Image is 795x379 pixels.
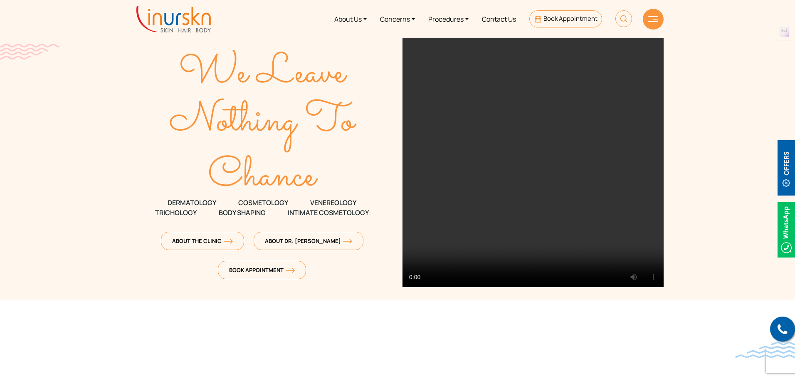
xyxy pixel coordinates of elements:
text: Nothing To [170,91,357,152]
text: Chance [208,146,318,208]
a: Whatsappicon [778,224,795,233]
a: About Dr. [PERSON_NAME]orange-arrow [254,232,363,250]
img: Whatsappicon [778,202,795,258]
img: bluewave [735,342,795,358]
span: Intimate Cosmetology [288,208,369,218]
img: inurskn-logo [136,6,211,32]
a: Book Appointmentorange-arrow [218,261,306,279]
a: Book Appointment [529,10,602,27]
span: TRICHOLOGY [155,208,197,218]
span: About The Clinic [172,237,233,245]
img: orange-arrow [286,268,295,273]
img: HeaderSearch [615,10,632,27]
img: orange-arrow [343,239,352,244]
a: Procedures [422,3,475,35]
span: COSMETOLOGY [238,198,288,208]
span: Book Appointment [229,266,295,274]
span: VENEREOLOGY [310,198,356,208]
span: DERMATOLOGY [168,198,216,208]
a: About Us [328,3,373,35]
span: Body Shaping [219,208,266,218]
img: orange-arrow [224,239,233,244]
text: We Leave [179,43,348,104]
a: Contact Us [475,3,523,35]
img: hamLine.svg [648,16,658,22]
img: offerBt [778,140,795,196]
a: Concerns [373,3,422,35]
a: About The Clinicorange-arrow [161,232,244,250]
span: Book Appointment [543,14,597,23]
span: About Dr. [PERSON_NAME] [265,237,352,245]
